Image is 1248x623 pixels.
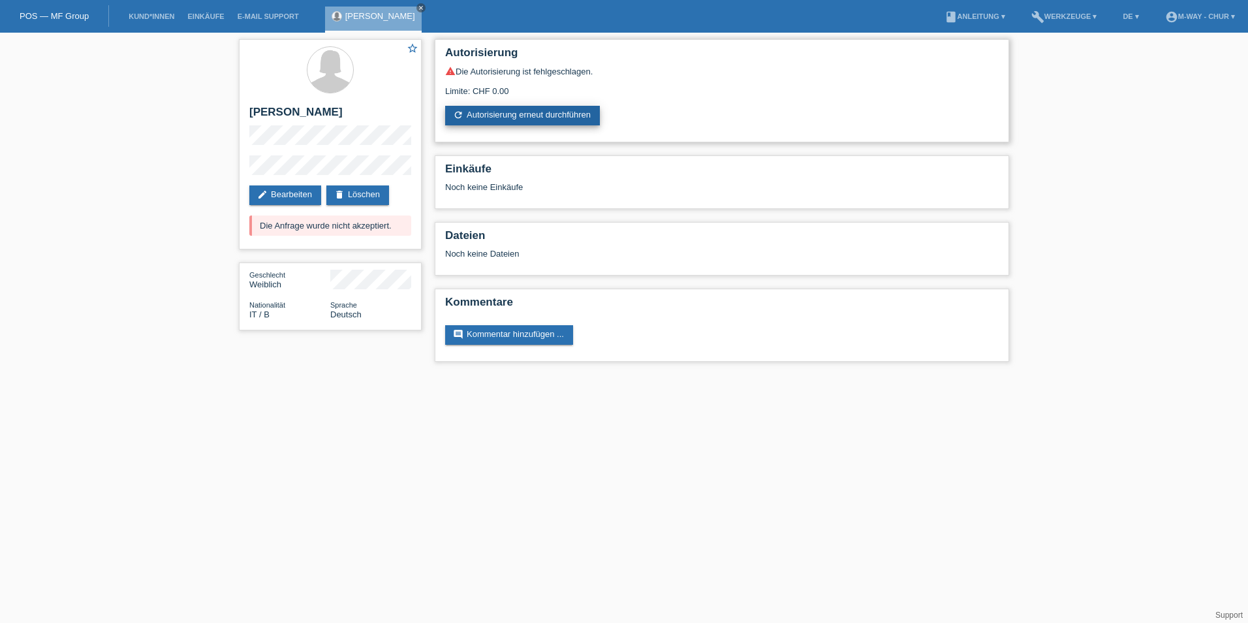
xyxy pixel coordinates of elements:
span: Nationalität [249,301,285,309]
a: bookAnleitung ▾ [938,12,1012,20]
a: editBearbeiten [249,185,321,205]
i: build [1031,10,1044,24]
h2: Kommentare [445,296,999,315]
a: [PERSON_NAME] [345,11,415,21]
span: Italien / B / 09.07.2024 [249,310,270,319]
a: Kund*innen [122,12,181,20]
div: Noch keine Einkäufe [445,182,999,202]
span: Geschlecht [249,271,285,279]
a: refreshAutorisierung erneut durchführen [445,106,600,125]
a: buildWerkzeuge ▾ [1025,12,1104,20]
a: close [416,3,426,12]
i: edit [257,189,268,200]
div: Noch keine Dateien [445,249,844,259]
a: account_circlem-way - Chur ▾ [1159,12,1241,20]
i: comment [453,329,463,340]
a: DE ▾ [1116,12,1145,20]
i: delete [334,189,345,200]
i: star_border [407,42,418,54]
i: account_circle [1165,10,1178,24]
a: deleteLöschen [326,185,389,205]
i: book [944,10,958,24]
h2: Einkäufe [445,163,999,182]
span: Deutsch [330,310,362,319]
div: Limite: CHF 0.00 [445,76,999,96]
a: commentKommentar hinzufügen ... [445,325,573,345]
a: Einkäufe [181,12,230,20]
i: close [418,5,424,11]
div: Die Autorisierung ist fehlgeschlagen. [445,66,999,76]
i: refresh [453,110,463,120]
div: Die Anfrage wurde nicht akzeptiert. [249,216,411,236]
h2: [PERSON_NAME] [249,106,411,125]
a: E-Mail Support [231,12,305,20]
span: Sprache [330,301,357,309]
a: Support [1215,611,1243,620]
i: warning [445,66,456,76]
h2: Dateien [445,229,999,249]
a: star_border [407,42,418,56]
h2: Autorisierung [445,46,999,66]
div: Weiblich [249,270,330,289]
a: POS — MF Group [20,11,89,21]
